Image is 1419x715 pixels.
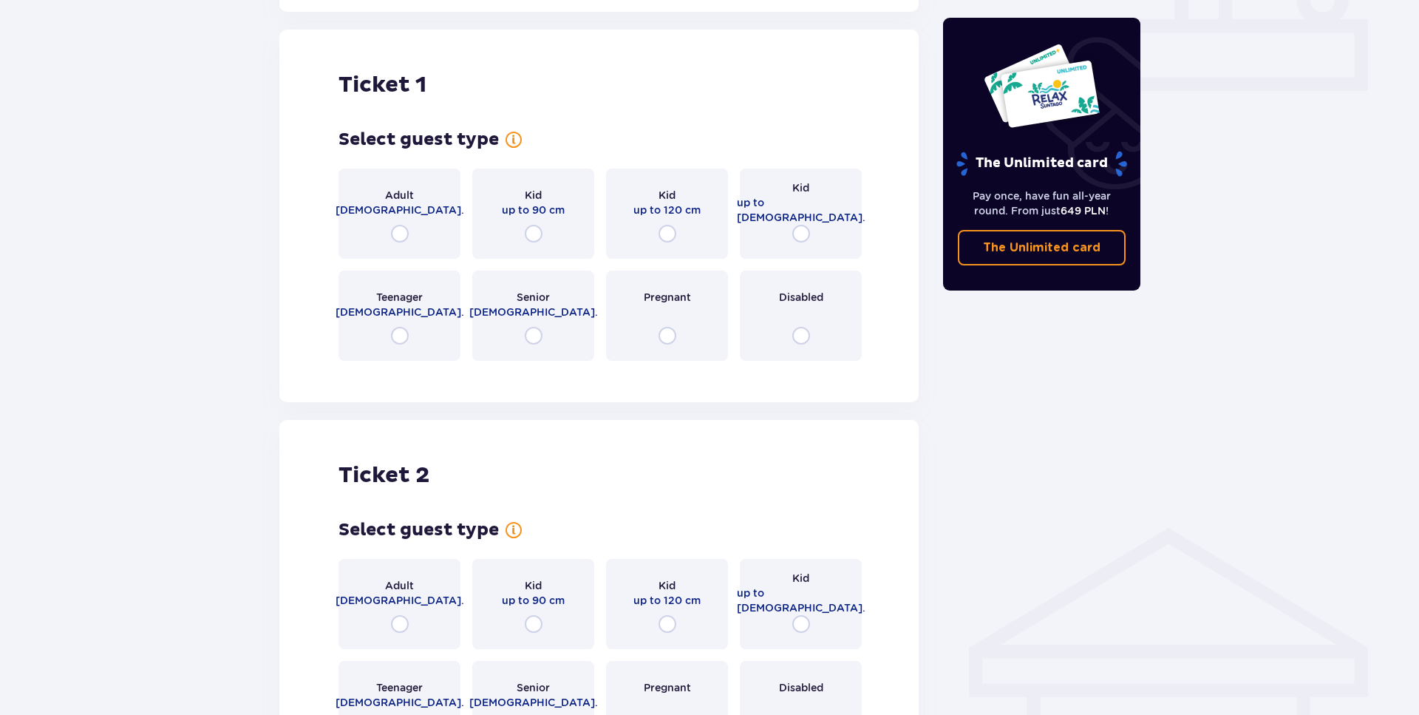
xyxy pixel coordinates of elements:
[376,680,423,695] p: Teenager
[1061,205,1106,217] span: 649 PLN
[779,290,823,305] p: Disabled
[525,188,542,203] p: Kid
[737,195,865,225] p: up to [DEMOGRAPHIC_DATA].
[376,290,423,305] p: Teenager
[644,680,691,695] p: Pregnant
[336,203,464,217] p: [DEMOGRAPHIC_DATA].
[644,290,691,305] p: Pregnant
[385,578,414,593] p: Adult
[792,571,809,586] p: Kid
[983,240,1100,256] p: The Unlimited card
[633,203,701,217] p: up to 120 cm
[338,519,499,541] p: Select guest type
[338,461,429,489] p: Ticket 2
[338,129,499,151] p: Select guest type
[659,578,676,593] p: Kid
[525,578,542,593] p: Kid
[502,593,565,608] p: up to 90 cm
[469,305,598,319] p: [DEMOGRAPHIC_DATA].
[958,189,1126,218] p: Pay once, have fun all-year round. From just !
[958,230,1126,265] a: The Unlimited card
[517,680,550,695] p: Senior
[336,305,464,319] p: [DEMOGRAPHIC_DATA].
[633,593,701,608] p: up to 120 cm
[737,586,865,615] p: up to [DEMOGRAPHIC_DATA].
[469,695,598,710] p: [DEMOGRAPHIC_DATA].
[955,151,1129,177] p: The Unlimited card
[338,71,426,99] p: Ticket 1
[792,180,809,195] p: Kid
[336,695,464,710] p: [DEMOGRAPHIC_DATA].
[502,203,565,217] p: up to 90 cm
[779,680,823,695] p: Disabled
[659,188,676,203] p: Kid
[517,290,550,305] p: Senior
[336,593,464,608] p: [DEMOGRAPHIC_DATA].
[385,188,414,203] p: Adult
